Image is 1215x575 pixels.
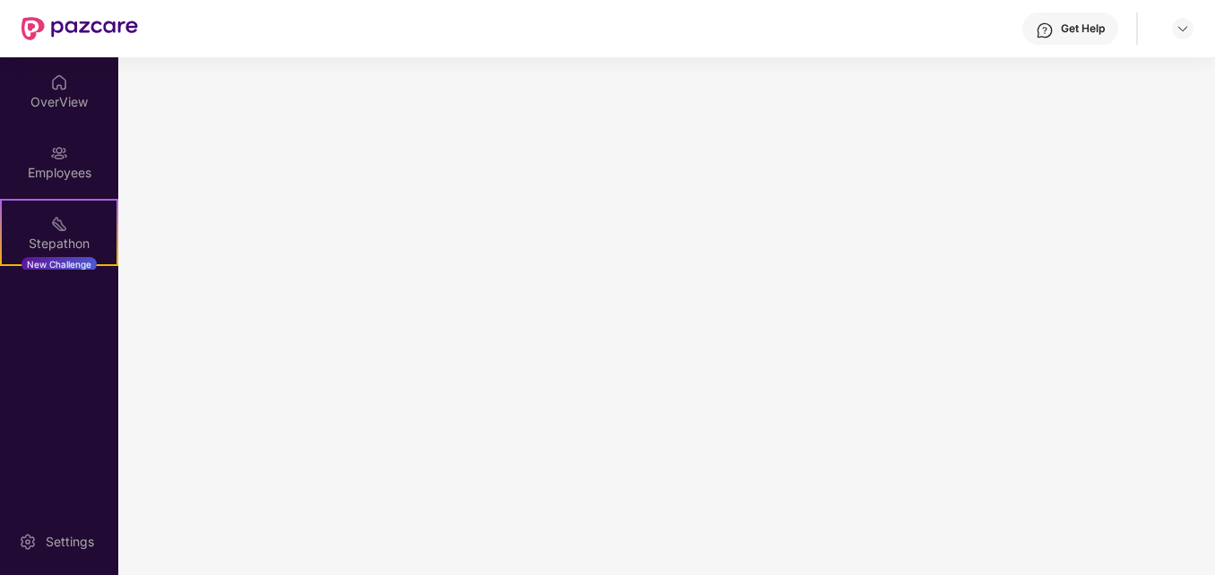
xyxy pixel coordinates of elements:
[50,73,68,91] img: svg+xml;base64,PHN2ZyBpZD0iSG9tZSIgeG1sbnM9Imh0dHA6Ly93d3cudzMub3JnLzIwMDAvc3ZnIiB3aWR0aD0iMjAiIG...
[2,235,116,253] div: Stepathon
[1036,21,1054,39] img: svg+xml;base64,PHN2ZyBpZD0iSGVscC0zMngzMiIgeG1sbnM9Imh0dHA6Ly93d3cudzMub3JnLzIwMDAvc3ZnIiB3aWR0aD...
[40,533,99,551] div: Settings
[1176,21,1190,36] img: svg+xml;base64,PHN2ZyBpZD0iRHJvcGRvd24tMzJ4MzIiIHhtbG5zPSJodHRwOi8vd3d3LnczLm9yZy8yMDAwL3N2ZyIgd2...
[50,215,68,233] img: svg+xml;base64,PHN2ZyB4bWxucz0iaHR0cDovL3d3dy53My5vcmcvMjAwMC9zdmciIHdpZHRoPSIyMSIgaGVpZ2h0PSIyMC...
[50,144,68,162] img: svg+xml;base64,PHN2ZyBpZD0iRW1wbG95ZWVzIiB4bWxucz0iaHR0cDovL3d3dy53My5vcmcvMjAwMC9zdmciIHdpZHRoPS...
[1061,21,1105,36] div: Get Help
[22,17,138,40] img: New Pazcare Logo
[19,533,37,551] img: svg+xml;base64,PHN2ZyBpZD0iU2V0dGluZy0yMHgyMCIgeG1sbnM9Imh0dHA6Ly93d3cudzMub3JnLzIwMDAvc3ZnIiB3aW...
[22,257,97,271] div: New Challenge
